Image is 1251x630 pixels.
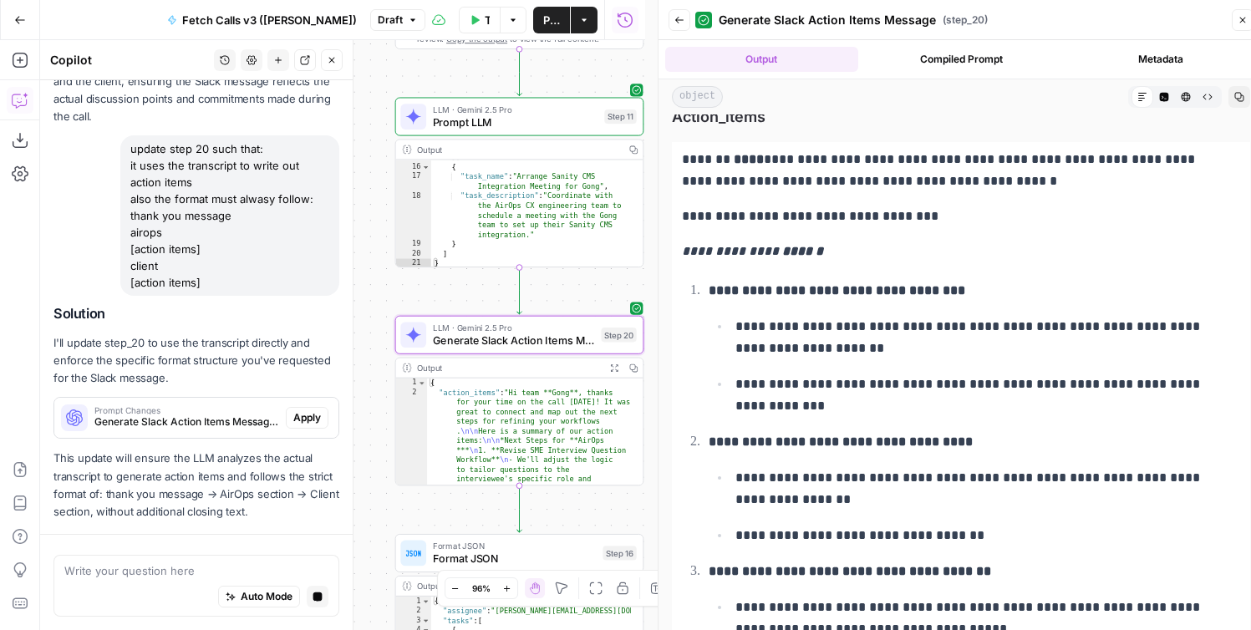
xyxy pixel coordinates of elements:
span: ( step_20 ) [943,13,988,28]
button: Output [665,47,858,72]
span: Toggle code folding, rows 16 through 19 [421,162,430,172]
span: Copy the output [446,34,507,44]
span: Publish [543,12,560,28]
div: LLM · Gemini 2.5 ProGenerate Slack Action Items MessageStep 20Output{ "action_items":"Hi team **G... [395,316,644,486]
span: Apply [293,410,321,425]
span: Fetch Calls v3 ([PERSON_NAME]) [182,12,357,28]
g: Edge from step_20 to step_16 [517,485,522,532]
span: Prompt Changes [94,406,279,414]
p: This update will ensure the LLM analyzes the actual transcript to generate action items and follo... [53,450,339,521]
div: Copilot [50,52,209,69]
div: This output is too large & has been abbreviated for review. to view the full content. [417,19,637,45]
span: Action_items [672,105,1250,129]
div: 1 [396,597,431,607]
div: 1 [396,379,427,389]
div: Step 16 [603,546,636,560]
div: 16 [396,162,431,172]
div: 21 [396,259,431,269]
div: Step 11 [604,109,636,124]
div: 19 [396,239,431,249]
span: Prompt LLM [433,114,598,130]
span: Auto Mode [241,589,292,604]
span: LLM · Gemini 2.5 Pro [433,103,598,115]
div: LLM · Gemini 2.5 ProPrompt LLMStep 11Output }, { "task_name":"Arrange Sanity CMS Integration Meet... [395,97,644,267]
span: Format JSON [433,551,597,566]
span: Test Workflow [485,12,490,28]
span: 96% [472,582,491,595]
button: Draft [370,9,425,31]
span: Generate Slack Action Items Message [433,333,595,348]
div: Step 20 [601,328,636,342]
span: Draft [378,13,403,28]
span: LLM · Gemini 2.5 Pro [433,321,595,333]
button: Apply [286,407,328,429]
span: Generate Slack Action Items Message (step_20) [94,414,279,429]
div: 18 [396,191,431,240]
g: Edge from step_11 to step_20 [517,267,522,314]
div: 17 [396,172,431,191]
button: Compiled Prompt [865,47,1058,72]
div: 20 [396,249,431,259]
button: Publish [533,7,570,33]
button: Auto Mode [218,586,300,607]
span: Toggle code folding, rows 1 through 3 [418,379,427,389]
div: Output [417,143,619,155]
div: 2 [396,606,431,616]
div: Output [417,361,600,373]
g: Edge from step_9 to step_11 [517,49,522,96]
div: 3 [396,616,431,626]
span: Toggle code folding, rows 3 through 20 [421,616,430,626]
p: I'll update step_20 to use the transcript directly and enforce the specific format structure you'... [53,334,339,387]
div: Output [417,580,619,592]
div: update step 20 such that: it uses the transcript to write out action items also the format must a... [120,135,339,296]
span: object [672,86,723,108]
span: Toggle code folding, rows 1 through 23 [421,597,430,607]
button: Fetch Calls v3 ([PERSON_NAME]) [157,7,367,33]
span: Generate Slack Action Items Message [719,12,936,28]
button: Test Workflow [459,7,500,33]
h2: Solution [53,306,339,322]
span: Format JSON [433,540,597,552]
